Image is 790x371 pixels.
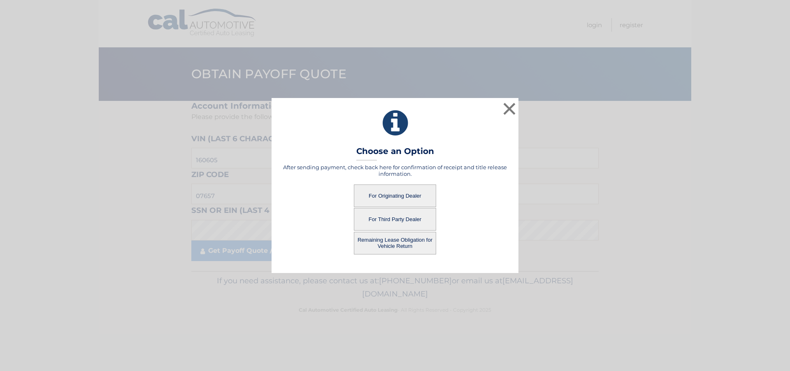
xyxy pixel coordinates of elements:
[282,164,508,177] h5: After sending payment, check back here for confirmation of receipt and title release information.
[354,232,436,254] button: Remaining Lease Obligation for Vehicle Return
[354,208,436,231] button: For Third Party Dealer
[354,184,436,207] button: For Originating Dealer
[356,146,434,161] h3: Choose an Option
[501,100,518,117] button: ×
